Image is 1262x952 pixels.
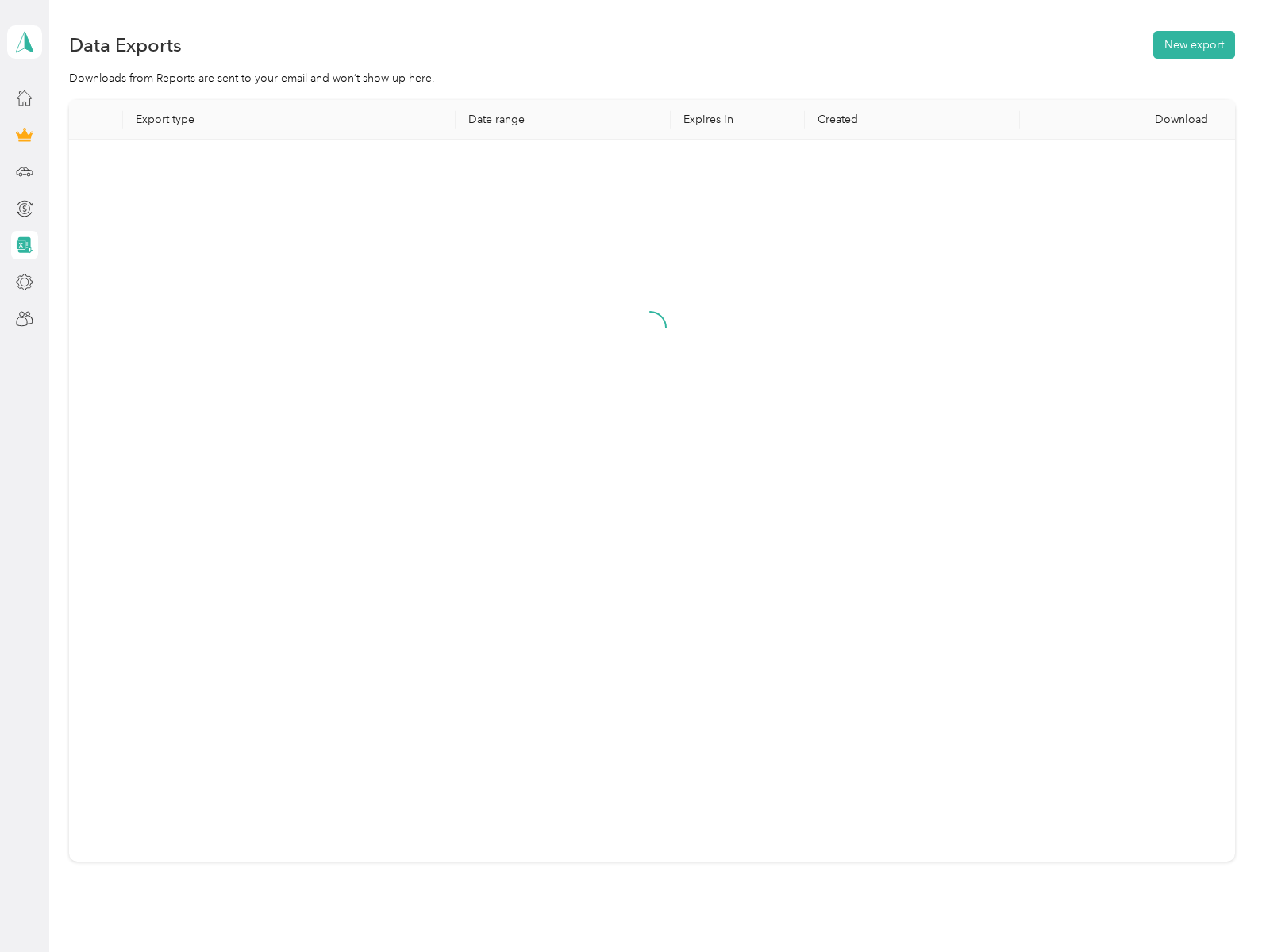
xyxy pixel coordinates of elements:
[456,100,671,140] th: Date range
[805,100,1020,140] th: Created
[69,36,182,53] h1: Data Exports
[1153,31,1235,59] button: New export
[671,100,805,140] th: Expires in
[69,70,1235,86] div: Downloads from Reports are sent to your email and won’t show up here.
[1033,113,1222,126] div: Download
[123,100,456,140] th: Export type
